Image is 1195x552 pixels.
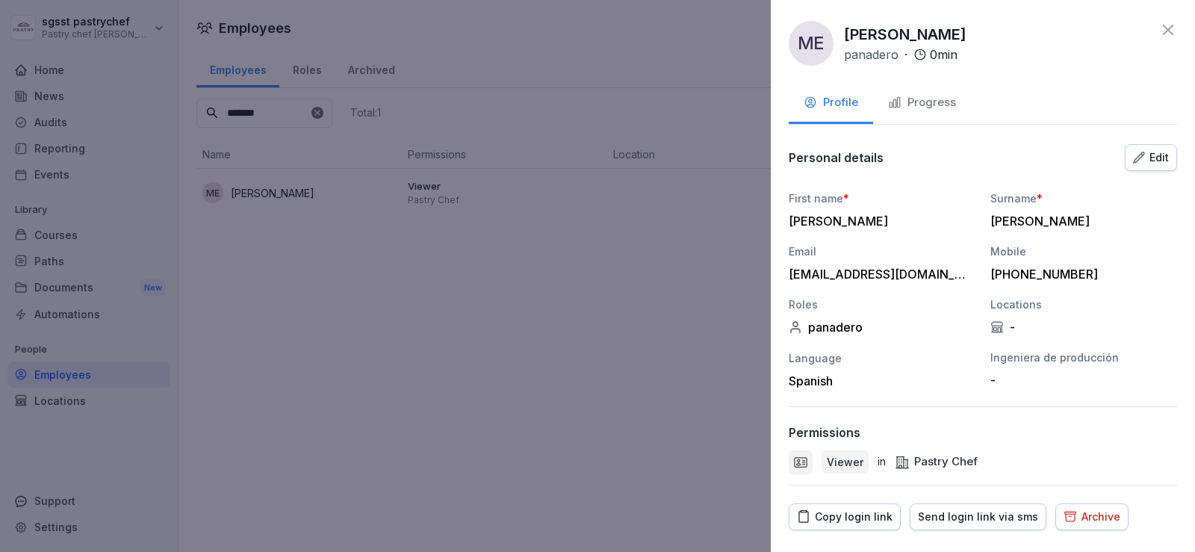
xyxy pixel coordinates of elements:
div: Roles [789,297,975,312]
div: Copy login link [797,509,893,525]
div: - [990,373,1170,388]
div: [PERSON_NAME] [789,214,968,229]
p: 0 min [930,46,957,63]
div: [PERSON_NAME] [990,214,1170,229]
div: ME [789,21,834,66]
div: Send login link via sms [918,509,1038,525]
div: Locations [990,297,1177,312]
p: Viewer [827,454,863,470]
div: [EMAIL_ADDRESS][DOMAIN_NAME] [789,267,968,282]
div: Surname [990,190,1177,206]
button: Archive [1055,503,1129,530]
button: Send login link via sms [910,503,1046,530]
button: Copy login link [789,503,901,530]
p: Permissions [789,425,860,440]
div: Edit [1133,149,1169,166]
div: Email [789,244,975,259]
div: Pastry Chef [895,453,978,471]
p: [PERSON_NAME] [844,23,966,46]
div: - [990,320,1177,335]
div: [PHONE_NUMBER] [990,267,1170,282]
button: Profile [789,84,873,124]
button: Edit [1125,144,1177,171]
div: panadero [789,320,975,335]
div: Spanish [789,373,975,388]
div: · [844,46,957,63]
div: Progress [888,94,956,111]
div: Ingeniera de producción [990,350,1177,365]
div: First name [789,190,975,206]
p: in [878,453,886,471]
button: Progress [873,84,971,124]
p: Personal details [789,150,884,165]
div: Language [789,350,975,366]
div: Archive [1064,509,1120,525]
div: Mobile [990,244,1177,259]
p: panadero [844,46,898,63]
div: Profile [804,94,858,111]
